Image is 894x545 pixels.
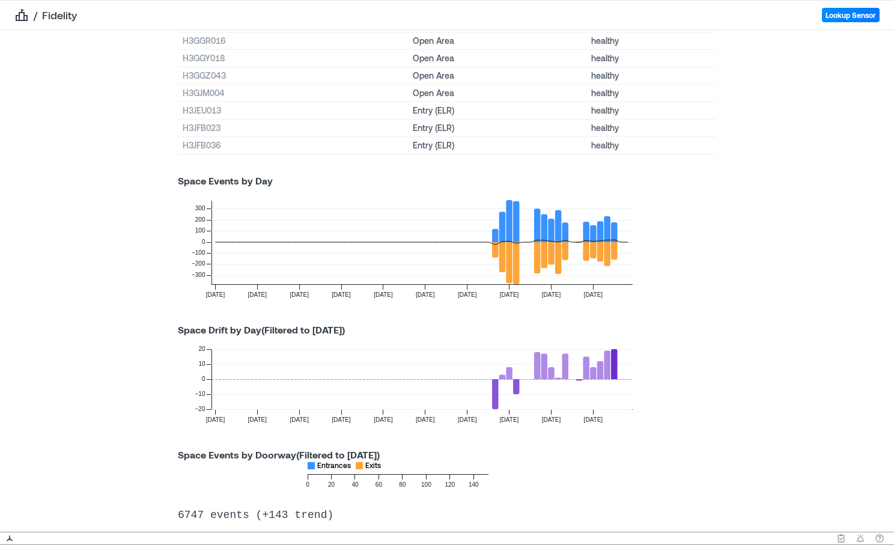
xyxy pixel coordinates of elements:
tspan: 80 [399,481,406,488]
td: healthy [586,50,716,67]
tspan: 0 [202,239,205,245]
tspan: 0 [306,481,309,488]
tspan: 100 [421,481,431,488]
td: healthy [586,67,716,85]
tspan: 100 [195,227,205,234]
tspan: 20 [198,346,205,352]
tspan: 200 [195,216,205,223]
tspan: [DATE] [584,291,603,298]
tspan: 10 [198,361,205,367]
tspan: [DATE] [248,416,267,423]
tspan: [DATE] [332,291,351,298]
tspan: 0 [202,376,205,382]
td: healthy [586,120,716,137]
tspan: [DATE] [500,416,519,423]
a: Fidelity [42,8,77,22]
tspan: [DATE] [542,416,561,423]
a: H3JEU013 [183,105,221,115]
tspan: [DATE] [290,416,309,423]
tspan: 140 [469,481,479,488]
tspan: −100 [192,249,205,256]
span: / [34,8,37,22]
text: Exits [365,461,381,469]
td: healthy [586,85,716,102]
tspan: [DATE] [206,291,225,298]
tspan: 40 [351,481,359,488]
tspan: −300 [192,272,205,278]
tspan: [DATE] [416,416,435,423]
a: H3GJM004 [183,88,225,98]
tspan: [DATE] [374,291,393,298]
text: Entrances [317,461,351,469]
tspan: −20 [195,406,205,412]
tspan: [DATE] [206,416,225,423]
tspan: [DATE] [500,291,519,298]
td: healthy [586,102,716,120]
p: Space Events by Day [163,174,731,188]
tspan: 60 [376,481,383,488]
nav: breadcrumb [14,8,77,22]
p: Space Events by Doorway (Filtered to [DATE]) [163,448,731,462]
td: Entry (ELR) [408,120,586,137]
tspan: [DATE] [458,416,477,423]
td: Open Area [408,32,586,50]
td: healthy [586,137,716,154]
tspan: [DATE] [248,291,267,298]
p: 6747 events (+143 trend) [178,508,716,522]
td: Open Area [408,85,586,102]
tspan: [DATE] [458,291,477,298]
p: Space Drift by Day (Filtered to [DATE]) [163,323,731,337]
td: Open Area [408,67,586,85]
a: H3JFB036 [183,140,221,150]
tspan: [DATE] [374,416,393,423]
button: Lookup Sensor [822,8,880,22]
a: H3GGY018 [183,53,225,63]
tspan: [DATE] [416,291,435,298]
tspan: [DATE] [332,416,351,423]
td: Entry (ELR) [408,102,586,120]
a: H3GGZ043 [183,70,226,81]
a: H3GGR016 [183,35,226,46]
tspan: [DATE] [584,416,603,423]
tspan: −10 [195,391,205,397]
tspan: [DATE] [290,291,309,298]
tspan: −200 [192,260,205,267]
tspan: [DATE] [542,291,561,298]
a: H3JFB023 [183,123,220,133]
td: healthy [586,32,716,50]
tspan: 300 [195,205,205,212]
td: Entry (ELR) [408,137,586,154]
td: Open Area [408,50,586,67]
tspan: 120 [445,481,455,488]
tspan: 20 [328,481,335,488]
